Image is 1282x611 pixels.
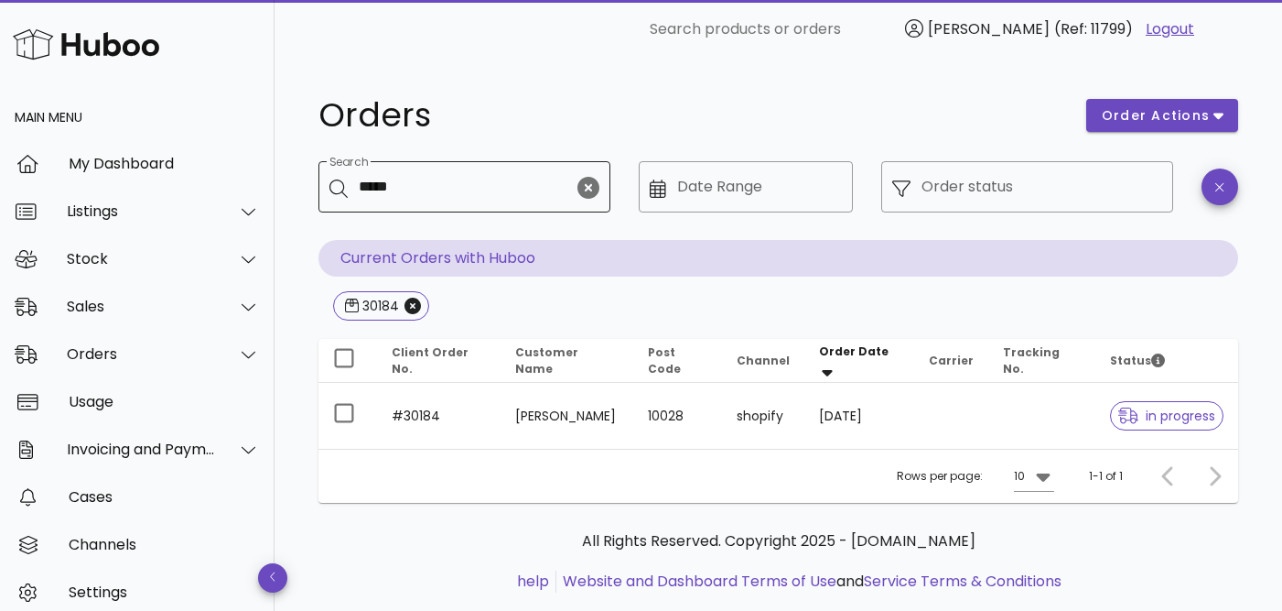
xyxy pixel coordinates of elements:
th: Status [1095,339,1238,383]
div: Listings [67,202,216,220]
td: [PERSON_NAME] [501,383,633,449]
td: #30184 [377,383,501,449]
div: Channels [69,536,260,553]
a: Website and Dashboard Terms of Use [563,571,836,592]
span: (Ref: 11799) [1054,18,1133,39]
a: Logout [1146,18,1194,40]
button: Close [404,298,421,314]
td: [DATE] [804,383,914,449]
a: Service Terms & Conditions [864,571,1061,592]
div: 1-1 of 1 [1089,468,1123,485]
span: Client Order No. [392,344,469,376]
td: shopify [722,383,804,449]
div: Usage [69,393,260,410]
div: Orders [67,345,216,363]
th: Order Date: Sorted descending. Activate to remove sorting. [804,339,914,383]
span: [PERSON_NAME] [928,18,1050,39]
div: 30184 [359,297,399,315]
div: Cases [69,488,260,506]
a: help [517,571,549,592]
span: Tracking No. [1003,344,1060,376]
p: Current Orders with Huboo [318,240,1238,277]
th: Client Order No. [377,339,501,383]
button: order actions [1086,99,1238,132]
span: Customer Name [515,344,578,376]
span: Order Date [819,344,889,359]
div: Invoicing and Payments [67,441,216,458]
th: Channel [722,339,804,383]
li: and [556,571,1061,593]
th: Carrier [914,339,988,383]
span: Status [1110,353,1165,368]
th: Customer Name [501,339,633,383]
div: Settings [69,584,260,601]
td: 10028 [633,383,722,449]
button: clear icon [577,177,599,199]
th: Post Code [633,339,722,383]
h1: Orders [318,99,1064,132]
span: order actions [1101,106,1211,125]
img: Huboo Logo [13,25,159,64]
label: Search [329,156,368,169]
th: Tracking No. [988,339,1095,383]
div: Stock [67,250,216,267]
div: 10Rows per page: [1014,462,1054,491]
span: Channel [737,353,790,368]
div: Sales [67,298,216,315]
p: All Rights Reserved. Copyright 2025 - [DOMAIN_NAME] [333,530,1223,552]
div: My Dashboard [69,155,260,172]
div: Rows per page: [897,450,1054,503]
span: Post Code [648,344,681,376]
span: in progress [1118,409,1215,422]
div: 10 [1014,468,1025,485]
span: Carrier [929,353,974,368]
